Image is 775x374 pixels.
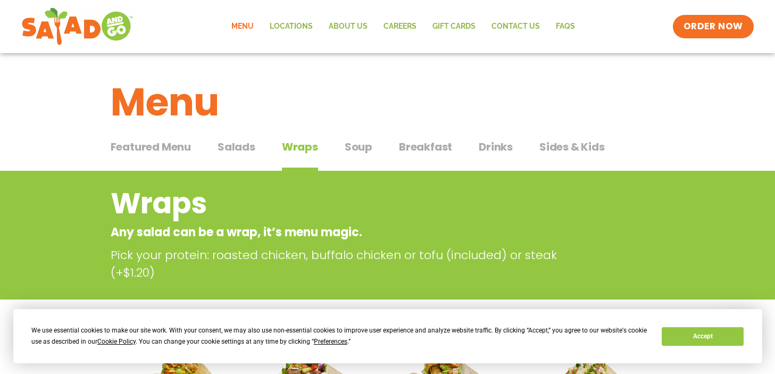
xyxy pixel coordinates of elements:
[282,139,318,155] span: Wraps
[314,338,347,345] span: Preferences
[321,14,376,39] a: About Us
[111,135,665,171] div: Tabbed content
[111,223,579,241] p: Any salad can be a wrap, it’s menu magic.
[684,20,743,33] span: ORDER NOW
[399,139,452,155] span: Breakfast
[111,182,579,225] h2: Wraps
[218,139,255,155] span: Salads
[31,325,649,347] div: We use essential cookies to make our site work. With your consent, we may also use non-essential ...
[223,14,262,39] a: Menu
[111,139,191,155] span: Featured Menu
[111,246,584,281] p: Pick your protein: roasted chicken, buffalo chicken or tofu (included) or steak (+$1.20)
[539,139,605,155] span: Sides & Kids
[376,14,424,39] a: Careers
[479,139,513,155] span: Drinks
[223,14,583,39] nav: Menu
[548,14,583,39] a: FAQs
[97,338,136,345] span: Cookie Policy
[484,14,548,39] a: Contact Us
[13,309,762,363] div: Cookie Consent Prompt
[345,139,372,155] span: Soup
[662,327,744,346] button: Accept
[673,15,754,38] a: ORDER NOW
[111,73,665,131] h1: Menu
[262,14,321,39] a: Locations
[21,5,134,48] img: new-SAG-logo-768×292
[424,14,484,39] a: GIFT CARDS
